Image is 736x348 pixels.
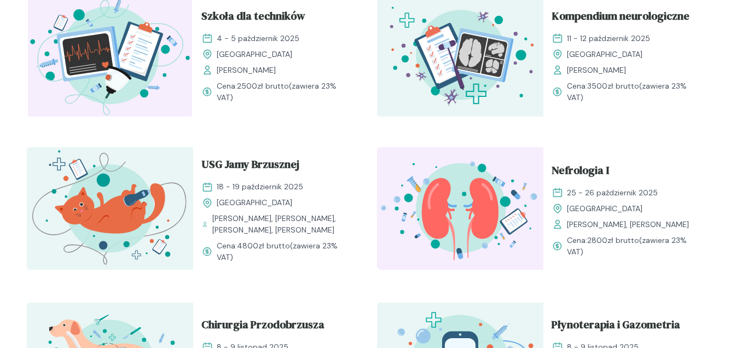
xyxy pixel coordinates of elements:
span: [PERSON_NAME], [PERSON_NAME] [567,219,689,230]
span: 18 - 19 październik 2025 [217,181,304,193]
a: USG Jamy Brzusznej [202,156,351,177]
span: [PERSON_NAME], [PERSON_NAME], [PERSON_NAME], [PERSON_NAME] [212,213,351,236]
span: [PERSON_NAME] [567,65,627,76]
span: 3500 zł brutto [587,81,639,91]
span: Kompendium neurologiczne [552,8,690,28]
span: [GEOGRAPHIC_DATA] [217,49,293,60]
span: [GEOGRAPHIC_DATA] [217,197,293,208]
span: [GEOGRAPHIC_DATA] [567,49,643,60]
span: Płynoterapia i Gazometria [552,316,681,337]
span: Cena: (zawiera 23% VAT) [567,80,701,103]
span: 11 - 12 październik 2025 [567,33,651,44]
span: 25 - 26 październik 2025 [567,187,658,199]
span: 4 - 5 październik 2025 [217,33,300,44]
span: Cena: (zawiera 23% VAT) [217,240,351,263]
span: Szkoła dla techników [202,8,306,28]
img: ZpbG_h5LeNNTxNnP_USG_JB_T.svg [27,147,193,270]
a: Nefrologia I [552,162,701,183]
span: USG Jamy Brzusznej [202,156,300,177]
span: Chirurgia Przodobrzusza [202,316,325,337]
a: Szkoła dla techników [202,8,351,28]
span: Cena: (zawiera 23% VAT) [217,80,351,103]
span: [PERSON_NAME] [217,65,276,76]
a: Kompendium neurologiczne [552,8,701,28]
span: 2800 zł brutto [587,235,639,245]
a: Chirurgia Przodobrzusza [202,316,351,337]
a: Płynoterapia i Gazometria [552,316,701,337]
span: Cena: (zawiera 23% VAT) [567,235,701,258]
span: 2500 zł brutto [237,81,289,91]
img: ZpbSsR5LeNNTxNrh_Nefro_T.svg [377,147,543,270]
span: 4800 zł brutto [237,241,290,251]
span: Nefrologia I [552,162,610,183]
span: [GEOGRAPHIC_DATA] [567,203,643,214]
